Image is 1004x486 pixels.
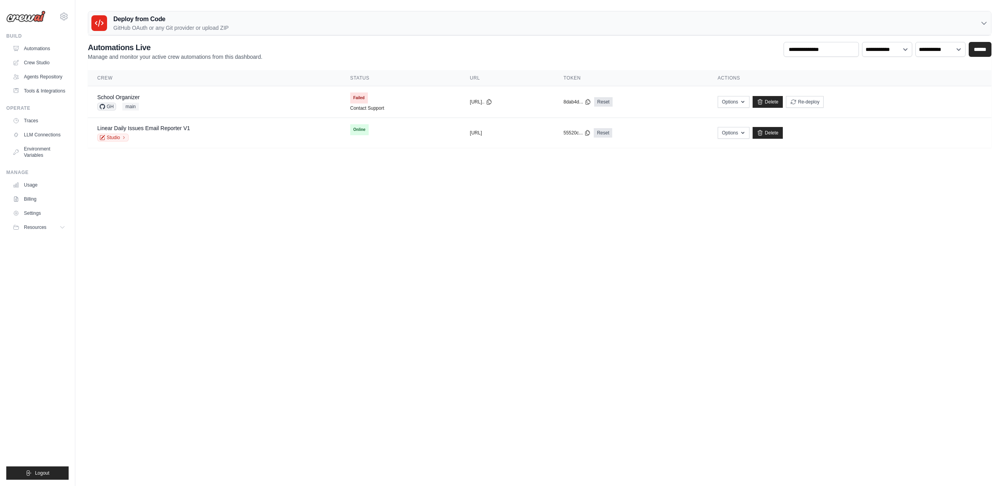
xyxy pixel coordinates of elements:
h2: Automations Live [88,42,262,53]
p: GitHub OAuth or any Git provider or upload ZIP [113,24,229,32]
div: Operate [6,105,69,111]
button: Options [718,127,749,139]
div: Build [6,33,69,39]
a: Settings [9,207,69,219]
span: GH [97,103,116,111]
button: 55520c... [564,130,591,136]
img: Logo [6,11,45,22]
a: Studio [97,134,129,141]
a: Environment Variables [9,143,69,161]
button: Logout [6,466,69,480]
span: main [122,103,139,111]
button: Options [718,96,749,108]
a: Usage [9,179,69,191]
a: Linear Daily Issues Email Reporter V1 [97,125,190,131]
a: Agents Repository [9,71,69,83]
a: Billing [9,193,69,205]
span: Logout [35,470,49,476]
p: Manage and monitor your active crew automations from this dashboard. [88,53,262,61]
a: Delete [753,96,783,108]
th: Crew [88,70,341,86]
a: Crew Studio [9,56,69,69]
a: LLM Connections [9,129,69,141]
a: Delete [753,127,783,139]
a: Reset [594,97,613,107]
span: Resources [24,224,46,230]
span: Failed [350,92,368,103]
h3: Deploy from Code [113,15,229,24]
th: Status [341,70,460,86]
a: Automations [9,42,69,55]
a: School Organizer [97,94,140,100]
a: Contact Support [350,105,384,111]
button: Re-deploy [786,96,824,108]
a: Reset [594,128,612,138]
th: Token [554,70,708,86]
button: Resources [9,221,69,234]
span: Online [350,124,369,135]
th: Actions [708,70,991,86]
div: Manage [6,169,69,176]
th: URL [460,70,554,86]
a: Tools & Integrations [9,85,69,97]
button: 8dab4d... [564,99,591,105]
a: Traces [9,114,69,127]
